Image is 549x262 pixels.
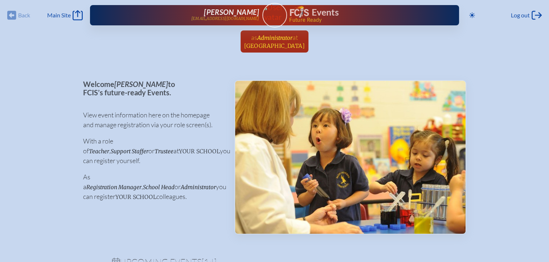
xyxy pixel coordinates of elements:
span: Trustee [155,148,173,155]
p: With a role of , or at you can register yourself. [83,136,223,166]
span: [PERSON_NAME] [114,80,168,88]
span: [GEOGRAPHIC_DATA] [244,42,305,49]
span: Administrator [181,184,216,191]
p: View event information here on the homepage and manage registration via your role screen(s). [83,110,223,130]
span: your school [115,194,156,200]
a: asAdministratorat[GEOGRAPHIC_DATA] [241,30,308,53]
span: School Head [143,184,175,191]
img: Events [235,81,466,234]
span: [PERSON_NAME] [204,8,259,16]
p: Welcome to FCIS’s future-ready Events. [83,80,223,96]
span: as [251,33,257,41]
span: Main Site [47,12,71,19]
span: at [292,33,298,41]
span: your school [179,148,220,155]
span: Registration Manager [86,184,142,191]
span: Future Ready [289,17,435,22]
a: User Avatar [262,3,287,28]
span: Log out [511,12,530,19]
span: Teacher [89,148,109,155]
a: [PERSON_NAME][EMAIL_ADDRESS][DOMAIN_NAME] [113,8,259,22]
img: User Avatar [259,3,290,22]
span: Support Staffer [111,148,148,155]
p: [EMAIL_ADDRESS][DOMAIN_NAME] [191,16,259,21]
span: Administrator [257,34,292,41]
div: FCIS Events — Future ready [290,6,436,22]
p: As a , or you can register colleagues. [83,172,223,201]
a: Main Site [47,10,83,20]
